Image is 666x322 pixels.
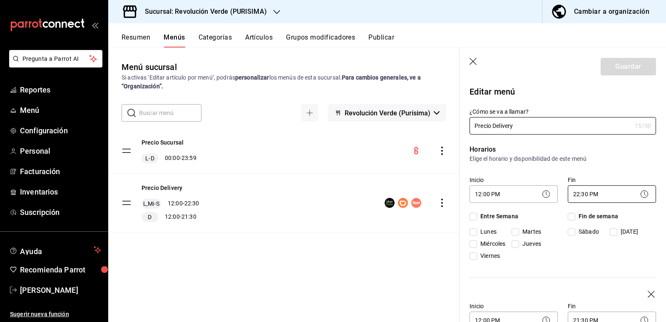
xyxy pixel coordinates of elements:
[470,145,656,155] p: Horarios
[199,33,232,47] button: Categorías
[20,125,101,136] span: Configuración
[438,147,446,155] button: actions
[144,154,156,162] span: L-D
[122,33,150,47] button: Resumen
[20,145,101,157] span: Personal
[142,212,199,222] div: 12:00 - 21:30
[245,33,273,47] button: Artículos
[477,252,500,260] span: Viernes
[6,60,102,69] a: Pregunta a Parrot AI
[20,105,101,116] span: Menú
[20,166,101,177] span: Facturación
[142,184,182,192] button: Precio Delivery
[122,146,132,156] button: drag
[635,122,651,130] div: 15 /30
[470,155,656,163] p: Elige el horario y disponibilidad de este menú
[574,6,649,17] div: Cambiar a organización
[519,227,541,236] span: Martes
[575,227,599,236] span: Sábado
[92,22,98,28] button: open_drawer_menu
[122,73,446,91] div: Si activas ‘Editar artículo por menú’, podrás los menús de esta sucursal.
[122,74,421,90] strong: Para cambios generales, ve a “Organización”.
[477,227,497,236] span: Lunes
[22,55,89,63] span: Pregunta a Parrot AI
[286,33,355,47] button: Grupos modificadores
[235,74,269,81] strong: personalizar
[617,227,638,236] span: [DATE]
[20,285,101,296] span: [PERSON_NAME]
[122,61,177,73] div: Menú sucursal
[10,310,101,319] span: Sugerir nueva función
[9,50,102,67] button: Pregunta a Parrot AI
[20,264,101,275] span: Recomienda Parrot
[470,303,558,309] label: Inicio
[122,198,132,208] button: drag
[20,84,101,95] span: Reportes
[575,212,618,221] span: Fin de semana
[108,128,460,232] table: menu-maker-table
[20,245,90,255] span: Ayuda
[142,199,199,209] div: 12:00 - 22:30
[470,85,656,98] p: Editar menú
[519,240,541,248] span: Jueves
[142,153,196,163] div: 00:00 - 23:59
[142,200,161,208] span: L,Mi-S
[20,186,101,197] span: Inventarios
[568,177,656,183] label: Fin
[345,109,430,117] span: Revolución Verde (Purísima)
[164,33,185,47] button: Menús
[477,240,505,248] span: Miércoles
[138,7,267,17] h3: Sucursal: Revolución Verde (PURISIMA)
[470,177,558,183] label: Inicio
[328,104,446,122] button: Revolución Verde (Purísima)
[568,303,656,309] label: Fin
[146,213,153,221] span: D
[368,33,394,47] button: Publicar
[438,199,446,207] button: actions
[122,33,666,47] div: navigation tabs
[470,109,656,115] label: ¿Cómo se va a llamar?
[142,138,184,147] button: Precio Sucursal
[20,207,101,218] span: Suscripción
[568,185,656,203] div: 22:30 PM
[477,212,518,221] span: Entre Semana
[470,185,558,203] div: 12:00 PM
[139,105,201,121] input: Buscar menú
